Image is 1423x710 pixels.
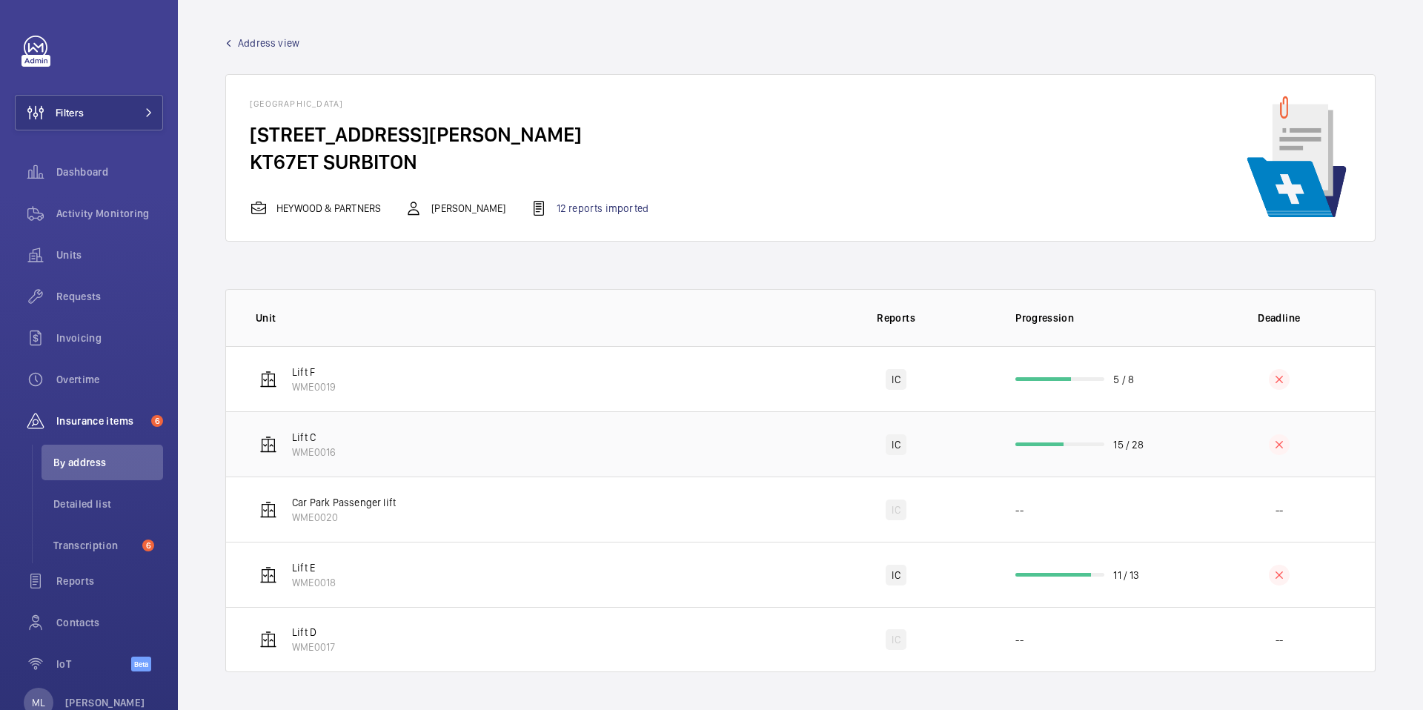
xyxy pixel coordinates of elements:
span: Dashboard [56,165,163,179]
span: Insurance items [56,414,145,428]
h4: [STREET_ADDRESS][PERSON_NAME] KT67ET SURBITON [250,121,672,176]
p: ML [32,695,45,710]
h4: [GEOGRAPHIC_DATA] [250,99,672,121]
img: elevator.svg [259,631,277,648]
p: WME0019 [292,379,336,394]
p: 5 / 8 [1113,372,1134,387]
span: 6 [142,540,154,551]
span: IoT [56,657,131,671]
p: Car Park Passenger lift [292,495,396,510]
span: Address view [238,36,299,50]
span: Transcription [53,538,136,553]
div: IC [886,369,906,390]
img: elevator.svg [259,501,277,519]
div: IC [886,629,906,650]
span: 6 [151,415,163,427]
p: Lift E [292,560,336,575]
p: 15 / 28 [1113,437,1144,452]
img: elevator.svg [259,371,277,388]
p: Lift C [292,430,336,445]
p: WME0020 [292,510,396,525]
span: Filters [56,105,84,120]
div: [PERSON_NAME] [405,199,505,217]
p: [PERSON_NAME] [65,695,145,710]
div: 12 reports imported [530,199,649,217]
span: Activity Monitoring [56,206,163,221]
p: -- [1276,502,1283,517]
span: Requests [56,289,163,304]
img: elevator.svg [259,566,277,584]
p: Reports [811,311,981,325]
p: -- [1276,632,1283,647]
p: Deadline [1194,311,1364,325]
div: IC [886,500,906,520]
div: IC [886,434,906,455]
span: Invoicing [56,331,163,345]
p: Unit [256,311,800,325]
p: Progression [1015,311,1183,325]
div: IC [886,565,906,585]
p: Lift D [292,625,335,640]
div: HEYWOOD & PARTNERS [250,199,381,217]
img: elevator.svg [259,436,277,454]
span: Overtime [56,372,163,387]
p: -- [1015,632,1023,647]
span: Detailed list [53,497,163,511]
p: WME0017 [292,640,335,654]
span: Reports [56,574,163,588]
span: Units [56,248,163,262]
span: Contacts [56,615,163,630]
p: WME0018 [292,575,336,590]
p: 11 / 13 [1113,568,1139,583]
p: Lift F [292,365,336,379]
span: By address [53,455,163,470]
span: Beta [131,657,151,671]
p: WME0016 [292,445,336,459]
p: -- [1015,502,1023,517]
button: Filters [15,95,163,130]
